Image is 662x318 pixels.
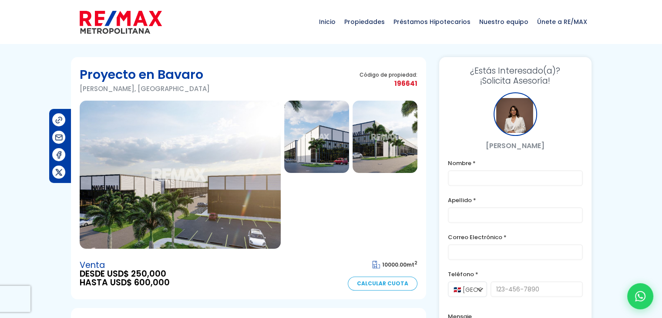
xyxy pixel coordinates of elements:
[80,83,210,94] p: [PERSON_NAME], [GEOGRAPHIC_DATA]
[80,9,162,35] img: remax-metropolitana-logo
[315,9,340,35] span: Inicio
[360,71,417,78] span: Código de propiedad:
[533,9,591,35] span: Únete a RE/MAX
[389,9,475,35] span: Préstamos Hipotecarios
[80,278,170,287] span: HASTA USD$ 600,000
[448,232,583,243] label: Correo Electrónico *
[340,9,389,35] span: Propiedades
[382,261,407,268] span: 10000.00
[414,260,417,266] sup: 2
[54,115,64,125] img: Compartir
[353,101,417,173] img: Proyecto en Bavaro
[54,150,64,159] img: Compartir
[348,277,417,291] a: Calcular Cuota
[54,133,64,142] img: Compartir
[80,261,170,270] span: Venta
[284,101,349,173] img: Proyecto en Bavaro
[373,261,417,268] span: mt
[491,281,583,297] input: 123-456-7890
[80,101,281,249] img: Proyecto en Bavaro
[448,66,583,76] span: ¿Estás Interesado(a)?
[494,92,537,136] div: orietta garcia
[448,195,583,206] label: Apellido *
[448,269,583,280] label: Teléfono *
[80,270,170,278] span: DESDE USD$ 250,000
[80,66,210,83] h1: Proyecto en Bavaro
[448,140,583,151] p: [PERSON_NAME]
[475,9,533,35] span: Nuestro equipo
[448,158,583,169] label: Nombre *
[360,78,417,89] span: 196641
[54,168,64,177] img: Compartir
[448,66,583,86] h3: ¡Solicita Asesoría!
